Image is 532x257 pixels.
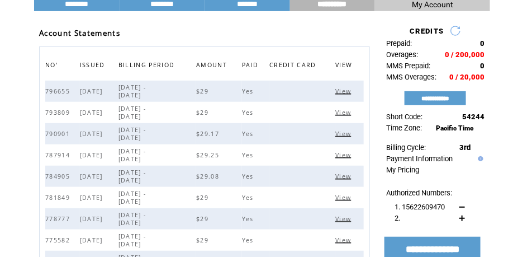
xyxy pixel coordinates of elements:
[45,151,73,159] span: 787914
[80,194,106,202] span: [DATE]
[118,105,146,120] span: [DATE] - [DATE]
[45,87,73,95] span: 796655
[335,109,354,116] span: Click to view this bill
[196,109,211,116] span: $29
[242,58,261,74] span: PAID
[196,215,211,223] span: $29
[335,236,354,243] a: View
[196,236,211,244] span: $29
[118,169,146,184] span: [DATE] - [DATE]
[118,211,146,227] span: [DATE] - [DATE]
[335,236,354,244] span: Click to view this bill
[335,215,354,223] span: Click to view this bill
[386,155,453,163] a: Payment Information
[476,156,483,161] img: help.gif
[335,151,354,159] span: Click to view this bill
[45,61,60,68] a: NO'
[80,236,106,244] span: [DATE]
[335,215,354,222] a: View
[196,130,222,138] span: $29.17
[335,87,354,95] span: Click to view this bill
[386,113,422,121] span: Short Code:
[242,236,256,244] span: Yes
[80,87,106,95] span: [DATE]
[335,194,354,202] span: Click to view this bill
[118,126,146,142] span: [DATE] - [DATE]
[80,172,106,180] span: [DATE]
[118,190,146,205] span: [DATE] - [DATE]
[335,130,354,138] span: Click to view this bill
[436,124,474,132] span: Pacific Time
[45,194,73,202] span: 781849
[386,50,418,59] span: Overages:
[462,113,484,121] span: 54244
[242,151,256,159] span: Yes
[386,166,419,174] a: My Pricing
[395,203,445,211] span: 1. 15622609470
[196,58,230,74] span: AMOUNT
[445,50,484,59] span: 0 / 200,000
[242,61,261,68] a: PAID
[242,172,256,180] span: Yes
[335,109,354,115] a: View
[335,172,354,179] a: View
[118,58,178,74] span: BILLING PERIOD
[196,87,211,95] span: $29
[242,130,256,138] span: Yes
[269,58,319,74] span: CREDIT CARD
[242,194,256,202] span: Yes
[386,124,422,132] span: Time Zone:
[39,28,120,38] span: Account Statements
[80,215,106,223] span: [DATE]
[196,61,230,68] a: AMOUNT
[80,130,106,138] span: [DATE]
[449,73,484,81] span: 0 / 20,000
[410,27,444,35] span: CREDITS
[196,194,211,202] span: $29
[45,215,73,223] span: 778777
[242,215,256,223] span: Yes
[386,62,430,70] span: MMS Prepaid:
[118,83,146,99] span: [DATE] - [DATE]
[80,61,108,68] a: ISSUED
[335,130,354,137] a: View
[196,172,222,180] span: $29.08
[386,143,426,152] span: Billing Cycle:
[45,172,73,180] span: 784905
[335,87,354,94] a: View
[386,189,452,197] span: Authorized Numbers:
[459,143,471,152] span: 3rd
[118,147,146,163] span: [DATE] - [DATE]
[45,236,73,244] span: 775582
[45,130,73,138] span: 790901
[335,172,354,180] span: Click to view this bill
[335,58,355,74] span: VIEW
[480,39,484,48] span: 0
[118,61,178,68] a: BILLING PERIOD
[118,232,146,248] span: [DATE] - [DATE]
[80,58,108,74] span: ISSUED
[386,39,412,48] span: Prepaid:
[335,194,354,200] a: View
[386,73,436,81] span: MMS Overages:
[45,58,60,74] span: NO'
[395,214,400,222] span: 2.
[480,62,484,70] span: 0
[80,109,106,116] span: [DATE]
[242,87,256,95] span: Yes
[45,109,73,116] span: 793809
[80,151,106,159] span: [DATE]
[196,151,222,159] span: $29.25
[335,151,354,158] a: View
[242,109,256,116] span: Yes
